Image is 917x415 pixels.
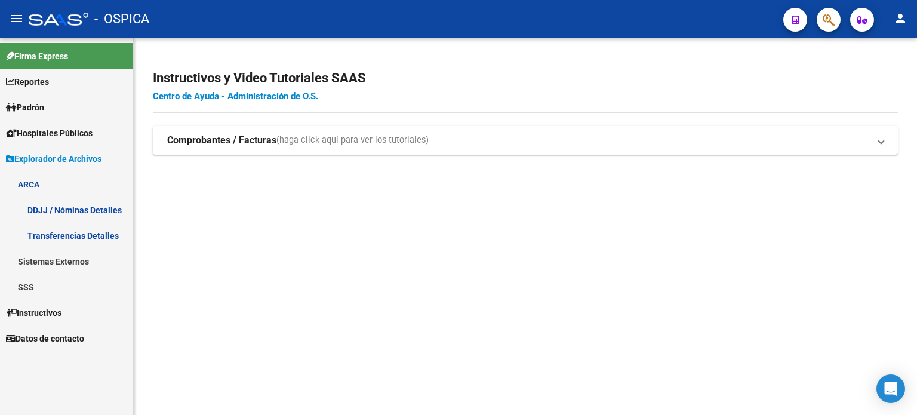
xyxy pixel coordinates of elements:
strong: Comprobantes / Facturas [167,134,276,147]
span: (haga click aquí para ver los tutoriales) [276,134,429,147]
h2: Instructivos y Video Tutoriales SAAS [153,67,898,90]
span: Padrón [6,101,44,114]
a: Centro de Ayuda - Administración de O.S. [153,91,318,102]
span: Explorador de Archivos [6,152,101,165]
span: Reportes [6,75,49,88]
span: Instructivos [6,306,61,319]
mat-expansion-panel-header: Comprobantes / Facturas(haga click aquí para ver los tutoriales) [153,126,898,155]
div: Open Intercom Messenger [876,374,905,403]
mat-icon: menu [10,11,24,26]
span: Firma Express [6,50,68,63]
mat-icon: person [893,11,907,26]
span: - OSPICA [94,6,149,32]
span: Datos de contacto [6,332,84,345]
span: Hospitales Públicos [6,127,93,140]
